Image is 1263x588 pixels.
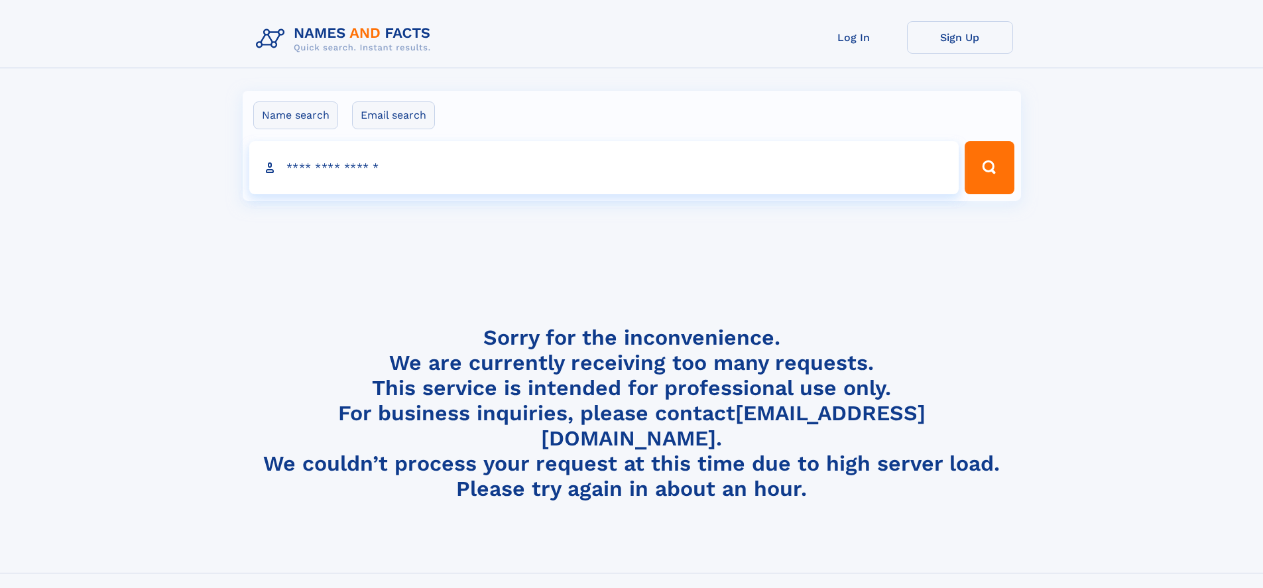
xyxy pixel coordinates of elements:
[251,21,442,57] img: Logo Names and Facts
[541,400,926,451] a: [EMAIL_ADDRESS][DOMAIN_NAME]
[965,141,1014,194] button: Search Button
[352,101,435,129] label: Email search
[253,101,338,129] label: Name search
[907,21,1013,54] a: Sign Up
[249,141,959,194] input: search input
[801,21,907,54] a: Log In
[251,325,1013,502] h4: Sorry for the inconvenience. We are currently receiving too many requests. This service is intend...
